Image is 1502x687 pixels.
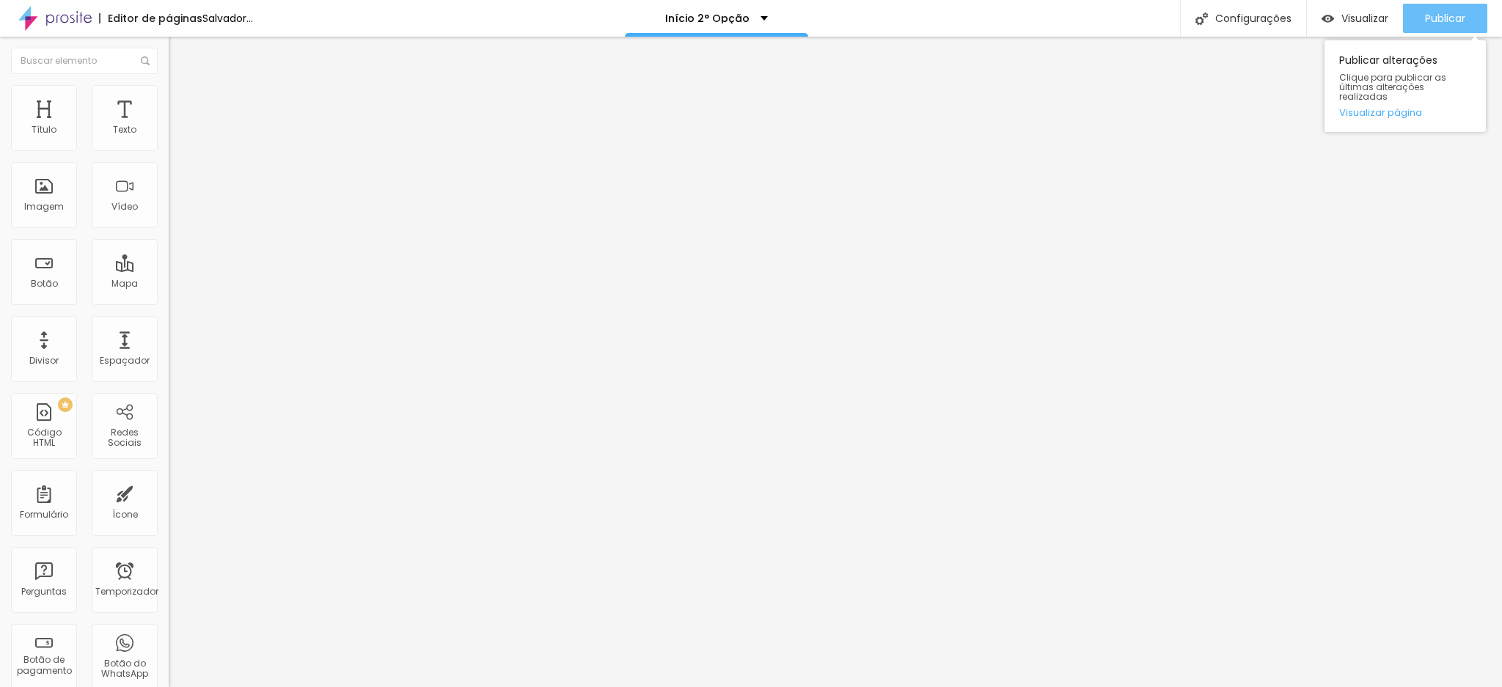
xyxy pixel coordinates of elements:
[1339,108,1471,117] a: Visualizar página
[108,426,142,449] font: Redes Sociais
[169,37,1502,687] iframe: Editor
[111,200,138,213] font: Vídeo
[108,11,202,26] font: Editor de páginas
[17,653,72,676] font: Botão de pagamento
[1195,12,1208,25] img: Ícone
[21,585,67,598] font: Perguntas
[1322,12,1334,25] img: view-1.svg
[24,200,64,213] font: Imagem
[113,123,136,136] font: Texto
[101,657,148,680] font: Botão do WhatsApp
[1215,11,1292,26] font: Configurações
[665,11,750,26] font: Início 2° Opção
[1425,11,1465,26] font: Publicar
[31,277,58,290] font: Botão
[20,508,68,521] font: Formulário
[1403,4,1487,33] button: Publicar
[95,585,158,598] font: Temporizador
[1339,53,1437,67] font: Publicar alterações
[11,48,158,74] input: Buscar elemento
[27,426,62,449] font: Código HTML
[1341,11,1388,26] font: Visualizar
[112,508,138,521] font: Ícone
[1339,106,1422,120] font: Visualizar página
[1307,4,1403,33] button: Visualizar
[1339,71,1446,103] font: Clique para publicar as últimas alterações realizadas
[29,354,59,367] font: Divisor
[100,354,150,367] font: Espaçador
[32,123,56,136] font: Título
[111,277,138,290] font: Mapa
[141,56,150,65] img: Ícone
[202,11,253,26] font: Salvador...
